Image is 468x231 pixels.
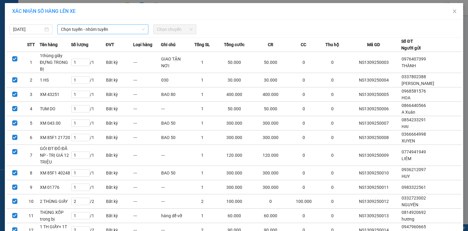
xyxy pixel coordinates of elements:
[133,194,161,209] td: ---
[133,73,161,87] td: ---
[27,41,35,48] span: STT
[346,116,401,130] td: NS1309250007
[106,166,133,180] td: Bất kỳ
[141,28,145,31] span: down
[71,102,106,116] td: / 1
[346,145,401,166] td: NS1309250009
[71,116,106,130] td: / 1
[133,130,161,145] td: ---
[133,102,161,116] td: ---
[13,26,43,33] input: 13/09/2025
[133,209,161,223] td: ---
[106,41,114,48] span: ĐVT
[446,3,463,20] button: Close
[133,41,152,48] span: Loại hàng
[40,145,71,166] td: GÓI ĐT ĐỎ ĐÃ NP - TRỊ GIÁ 12 TRIỆU
[39,9,58,59] b: Biên nhận gởi hàng hóa
[71,52,106,73] td: / 1
[216,209,253,223] td: 60.000
[106,102,133,116] td: Bất kỳ
[71,73,106,87] td: / 1
[346,194,401,209] td: NS1309250012
[216,145,253,166] td: 120.000
[161,130,189,145] td: BAO 50
[133,180,161,194] td: ---
[71,180,106,194] td: / 1
[402,103,426,108] span: 0866440566
[289,73,319,87] td: 0
[106,116,133,130] td: Bất kỳ
[23,166,39,180] td: 8
[189,102,216,116] td: 1
[161,194,189,209] td: ---
[402,202,418,207] span: NGUYÊN
[40,116,71,130] td: XM 043.00
[189,166,216,180] td: 1
[23,145,39,166] td: 7
[346,180,401,194] td: NS1309250011
[71,145,106,166] td: / 1
[401,38,421,51] div: Số ĐT Người gửi
[133,87,161,102] td: ---
[402,185,426,190] span: 0983322561
[216,166,253,180] td: 300.000
[40,102,71,116] td: TUM DO
[61,25,145,34] span: Chọn tuyến - nhóm tuyến
[402,210,426,215] span: 0814920692
[253,194,289,209] td: 0
[402,124,409,129] span: HAI
[224,41,244,48] span: Tổng cước
[319,116,346,130] td: 0
[253,116,289,130] td: 300.000
[452,9,457,14] span: close
[346,209,401,223] td: NS1309250013
[402,167,426,172] span: 0936212097
[253,180,289,194] td: 300.000
[106,73,133,87] td: Bất kỳ
[71,194,106,209] td: / 2
[319,166,346,180] td: 0
[253,166,289,180] td: 300.000
[289,116,319,130] td: 0
[402,138,415,143] span: XUYEN
[133,145,161,166] td: ---
[71,209,106,223] td: / 1
[133,52,161,73] td: ---
[346,102,401,116] td: NS1309250006
[23,73,39,87] td: 2
[161,87,189,102] td: BAO 80
[289,102,319,116] td: 0
[189,87,216,102] td: 1
[346,166,401,180] td: NS1309250010
[402,57,426,61] span: 0976407399
[23,209,39,223] td: 11
[402,224,426,229] span: 0947960665
[253,52,289,73] td: 50.000
[40,166,71,180] td: XM 85F1 40248
[71,130,106,145] td: / 1
[23,180,39,194] td: 9
[216,180,253,194] td: 300.000
[189,180,216,194] td: 1
[253,130,289,145] td: 300.000
[133,116,161,130] td: ---
[161,116,189,130] td: BAO 50
[402,110,415,115] span: A Xuân
[216,116,253,130] td: 300.000
[319,180,346,194] td: 0
[289,194,319,209] td: 100.000
[40,73,71,87] td: 1 HS
[346,73,401,87] td: NS1309250004
[23,130,39,145] td: 6
[40,209,71,223] td: THÙNG XỐP trong bị
[161,209,189,223] td: hàng dễ vỡ
[289,180,319,194] td: 0
[402,81,434,86] span: [PERSON_NAME]
[23,102,39,116] td: 4
[289,145,319,166] td: 0
[216,102,253,116] td: 50.000
[289,166,319,180] td: 0
[189,73,216,87] td: 1
[161,52,189,73] td: GIAO TẬN NƠI
[402,156,411,161] span: LIÊM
